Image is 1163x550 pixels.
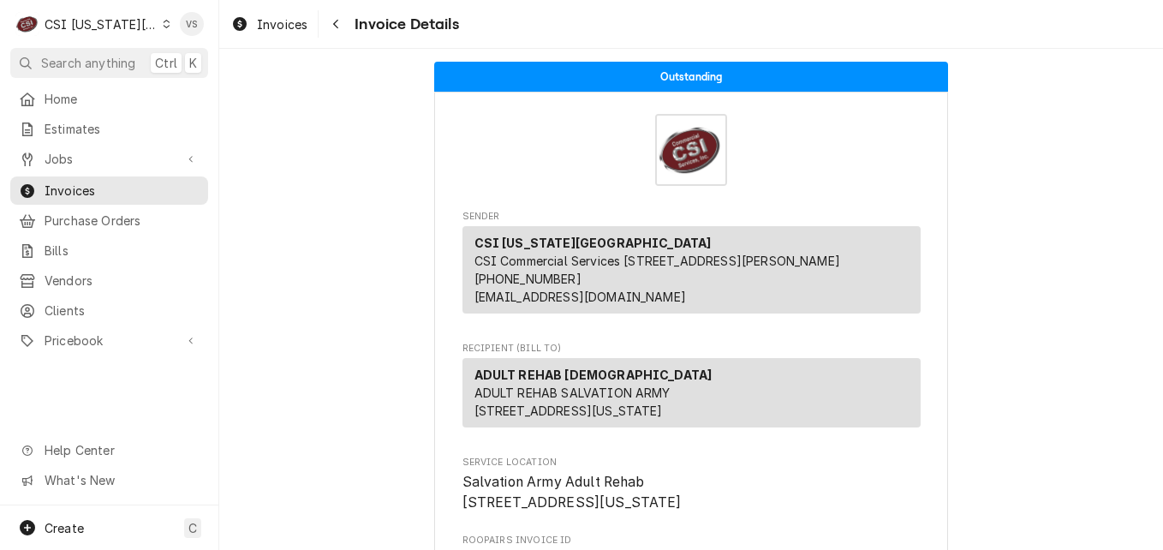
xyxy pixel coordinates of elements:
[462,358,921,427] div: Recipient (Bill To)
[45,441,198,459] span: Help Center
[45,120,200,138] span: Estimates
[434,62,948,92] div: Status
[474,368,713,382] strong: ADULT REHAB [DEMOGRAPHIC_DATA]
[462,456,921,469] span: Service Location
[474,386,671,418] span: ADULT REHAB SALVATION ARMY [STREET_ADDRESS][US_STATE]
[10,85,208,113] a: Home
[10,115,208,143] a: Estimates
[180,12,204,36] div: Vicky Stuesse's Avatar
[10,466,208,494] a: Go to What's New
[660,71,723,82] span: Outstanding
[10,206,208,235] a: Purchase Orders
[188,519,197,537] span: C
[41,54,135,72] span: Search anything
[462,342,921,356] span: Recipient (Bill To)
[655,114,727,186] img: Logo
[322,10,349,38] button: Navigate back
[10,296,208,325] a: Clients
[155,54,177,72] span: Ctrl
[15,12,39,36] div: C
[224,10,314,39] a: Invoices
[10,326,208,355] a: Go to Pricebook
[189,54,197,72] span: K
[462,226,921,320] div: Sender
[462,210,921,224] span: Sender
[45,150,174,168] span: Jobs
[462,358,921,434] div: Recipient (Bill To)
[462,474,682,511] span: Salvation Army Adult Rehab [STREET_ADDRESS][US_STATE]
[462,472,921,512] span: Service Location
[474,236,712,250] strong: CSI [US_STATE][GEOGRAPHIC_DATA]
[45,212,200,230] span: Purchase Orders
[45,471,198,489] span: What's New
[45,15,158,33] div: CSI [US_STATE][GEOGRAPHIC_DATA]
[10,266,208,295] a: Vendors
[474,290,686,304] a: [EMAIL_ADDRESS][DOMAIN_NAME]
[10,436,208,464] a: Go to Help Center
[45,182,200,200] span: Invoices
[462,456,921,513] div: Service Location
[462,534,921,547] span: Roopairs Invoice ID
[10,176,208,205] a: Invoices
[45,521,84,535] span: Create
[10,48,208,78] button: Search anythingCtrlK
[180,12,204,36] div: VS
[45,242,200,260] span: Bills
[349,13,458,36] span: Invoice Details
[10,145,208,173] a: Go to Jobs
[45,302,200,320] span: Clients
[462,210,921,321] div: Invoice Sender
[45,272,200,290] span: Vendors
[474,272,581,286] a: [PHONE_NUMBER]
[45,90,200,108] span: Home
[462,342,921,435] div: Invoice Recipient
[15,12,39,36] div: CSI Kansas City's Avatar
[10,236,208,265] a: Bills
[257,15,307,33] span: Invoices
[45,332,174,350] span: Pricebook
[474,254,840,268] span: CSI Commercial Services [STREET_ADDRESS][PERSON_NAME]
[462,226,921,314] div: Sender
